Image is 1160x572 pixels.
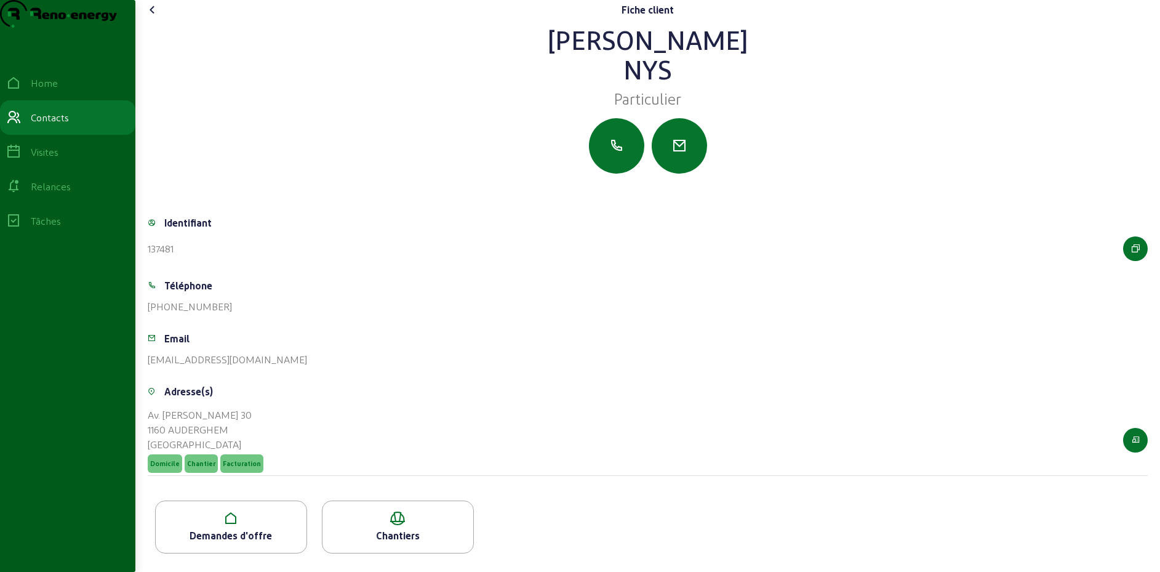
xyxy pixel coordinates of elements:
[148,437,266,452] div: [GEOGRAPHIC_DATA]
[164,216,212,230] div: Identifiant
[622,2,674,17] div: Fiche client
[148,352,307,367] div: [EMAIL_ADDRESS][DOMAIN_NAME]
[31,76,58,91] div: Home
[31,179,71,194] div: Relances
[148,89,1148,108] div: Particulier
[187,459,215,468] span: Chantier
[148,422,266,437] div: 1160 AUDERGHEM
[156,528,306,543] div: Demandes d'offre
[322,528,473,543] div: Chantiers
[164,331,190,346] div: Email
[31,214,61,228] div: Tâches
[223,459,261,468] span: Facturation
[31,110,69,125] div: Contacts
[164,384,213,399] div: Adresse(s)
[148,25,1148,54] div: [PERSON_NAME]
[150,459,180,468] span: Domicile
[148,54,1148,84] div: Nys
[148,299,232,314] div: [PHONE_NUMBER]
[31,145,58,159] div: Visites
[148,241,174,256] div: 137481
[148,408,266,422] div: Av. [PERSON_NAME] 30
[164,278,212,293] div: Téléphone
